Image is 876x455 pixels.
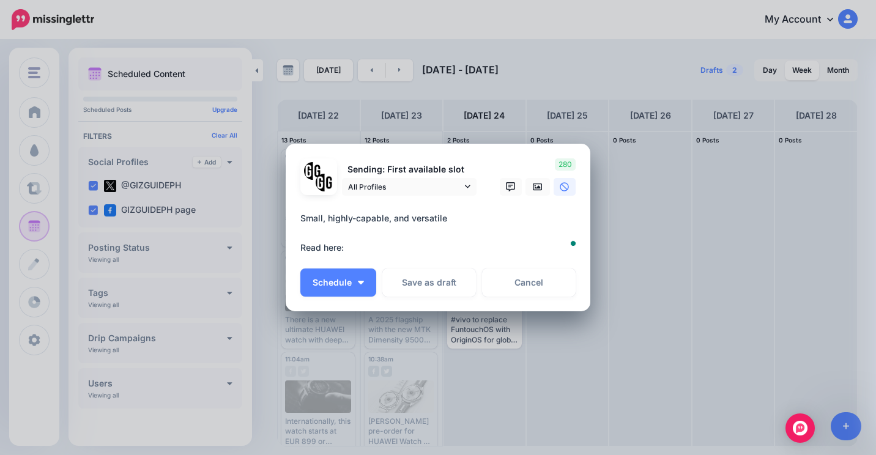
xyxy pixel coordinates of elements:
[300,268,376,297] button: Schedule
[358,281,364,284] img: arrow-down-white.png
[342,163,477,177] p: Sending: First available slot
[348,180,462,193] span: All Profiles
[342,178,477,196] a: All Profiles
[300,211,582,255] textarea: To enrich screen reader interactions, please activate Accessibility in Grammarly extension settings
[482,268,576,297] a: Cancel
[300,211,582,255] div: Small, highly-capable, and versatile Read here:
[555,158,576,171] span: 280
[785,413,815,443] div: Open Intercom Messenger
[316,174,333,191] img: JT5sWCfR-79925.png
[382,268,476,297] button: Save as draft
[304,162,322,180] img: 353459792_649996473822713_4483302954317148903_n-bsa138318.png
[313,278,352,287] span: Schedule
